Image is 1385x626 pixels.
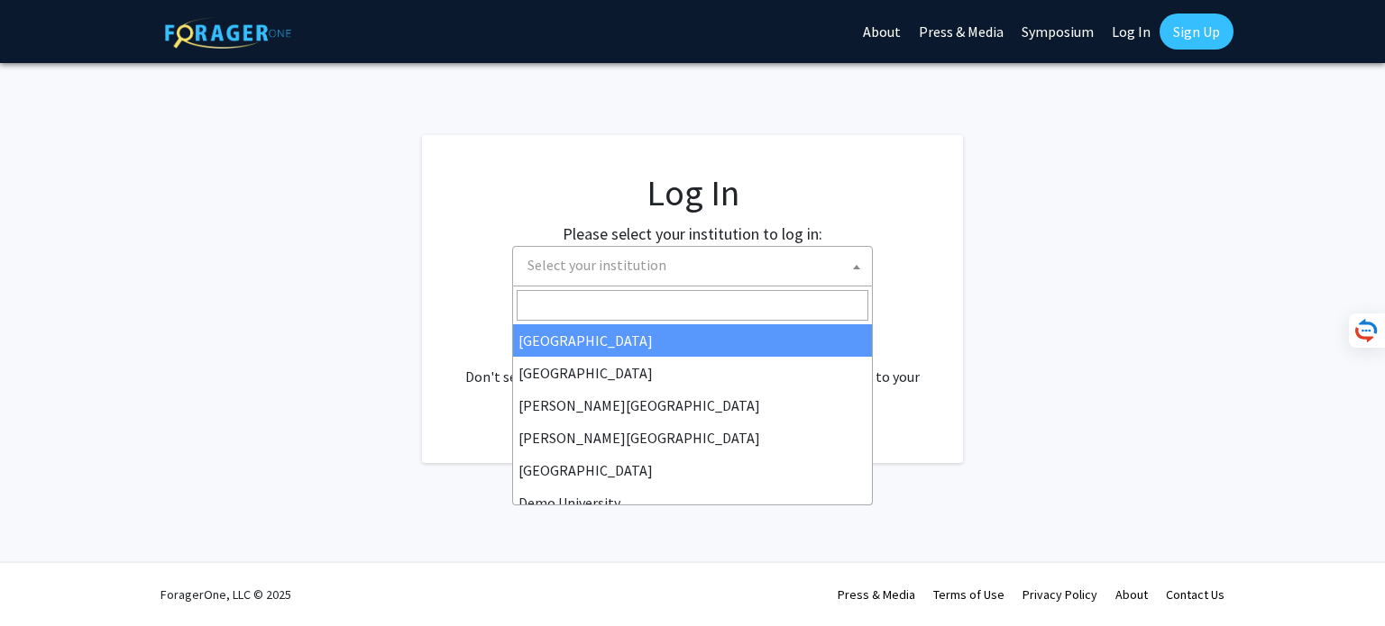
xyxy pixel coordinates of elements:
h1: Log In [458,171,927,214]
a: About [1115,586,1148,603]
a: Contact Us [1166,586,1224,603]
li: Demo University [513,486,872,519]
a: Sign Up [1160,14,1234,50]
span: Select your institution [520,247,872,284]
li: [GEOGRAPHIC_DATA] [513,454,872,486]
span: Select your institution [527,256,666,274]
label: Please select your institution to log in: [563,222,822,246]
iframe: Chat [14,545,77,612]
li: [GEOGRAPHIC_DATA] [513,357,872,389]
div: No account? . Don't see your institution? about bringing ForagerOne to your institution. [458,322,927,409]
a: Privacy Policy [1023,586,1097,603]
div: ForagerOne, LLC © 2025 [161,563,291,626]
a: Press & Media [838,586,915,603]
li: [GEOGRAPHIC_DATA] [513,324,872,357]
li: [PERSON_NAME][GEOGRAPHIC_DATA] [513,389,872,422]
img: ForagerOne Logo [165,17,291,49]
span: Select your institution [512,246,873,286]
a: Terms of Use [933,586,1004,603]
li: [PERSON_NAME][GEOGRAPHIC_DATA] [513,422,872,454]
input: Search [517,290,868,321]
